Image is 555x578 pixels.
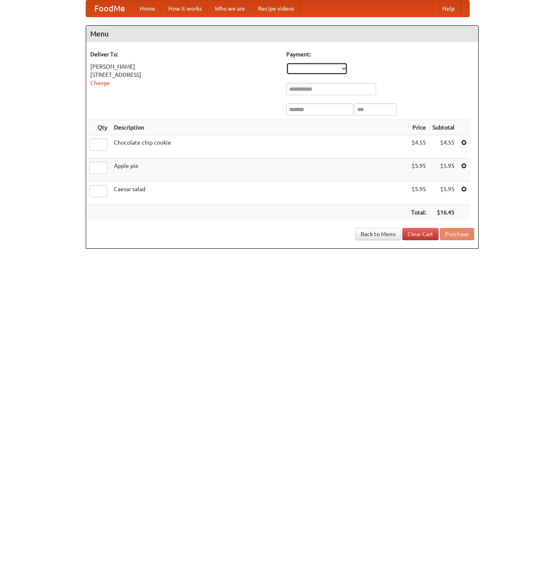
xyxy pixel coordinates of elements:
td: $5.95 [429,158,458,182]
a: Change [90,80,110,86]
td: $4.55 [429,135,458,158]
th: Qty [86,120,111,135]
td: $4.55 [408,135,429,158]
h4: Menu [86,26,478,42]
th: $16.45 [429,205,458,220]
td: $5.95 [408,182,429,205]
a: FoodMe [86,0,133,17]
a: Clear Cart [402,228,439,240]
a: Back to Menu [355,228,401,240]
a: Home [133,0,162,17]
h5: Payment: [286,50,474,58]
td: $5.95 [429,182,458,205]
a: How it works [162,0,208,17]
button: Purchase [440,228,474,240]
td: $5.95 [408,158,429,182]
h5: Deliver To: [90,50,278,58]
th: Price [408,120,429,135]
a: Recipe videos [252,0,301,17]
td: Apple pie [111,158,408,182]
th: Subtotal [429,120,458,135]
th: Total: [408,205,429,220]
td: Caesar salad [111,182,408,205]
div: [STREET_ADDRESS] [90,71,278,79]
th: Description [111,120,408,135]
td: Chocolate chip cookie [111,135,408,158]
div: [PERSON_NAME] [90,62,278,71]
a: Help [436,0,461,17]
a: Who we are [208,0,252,17]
